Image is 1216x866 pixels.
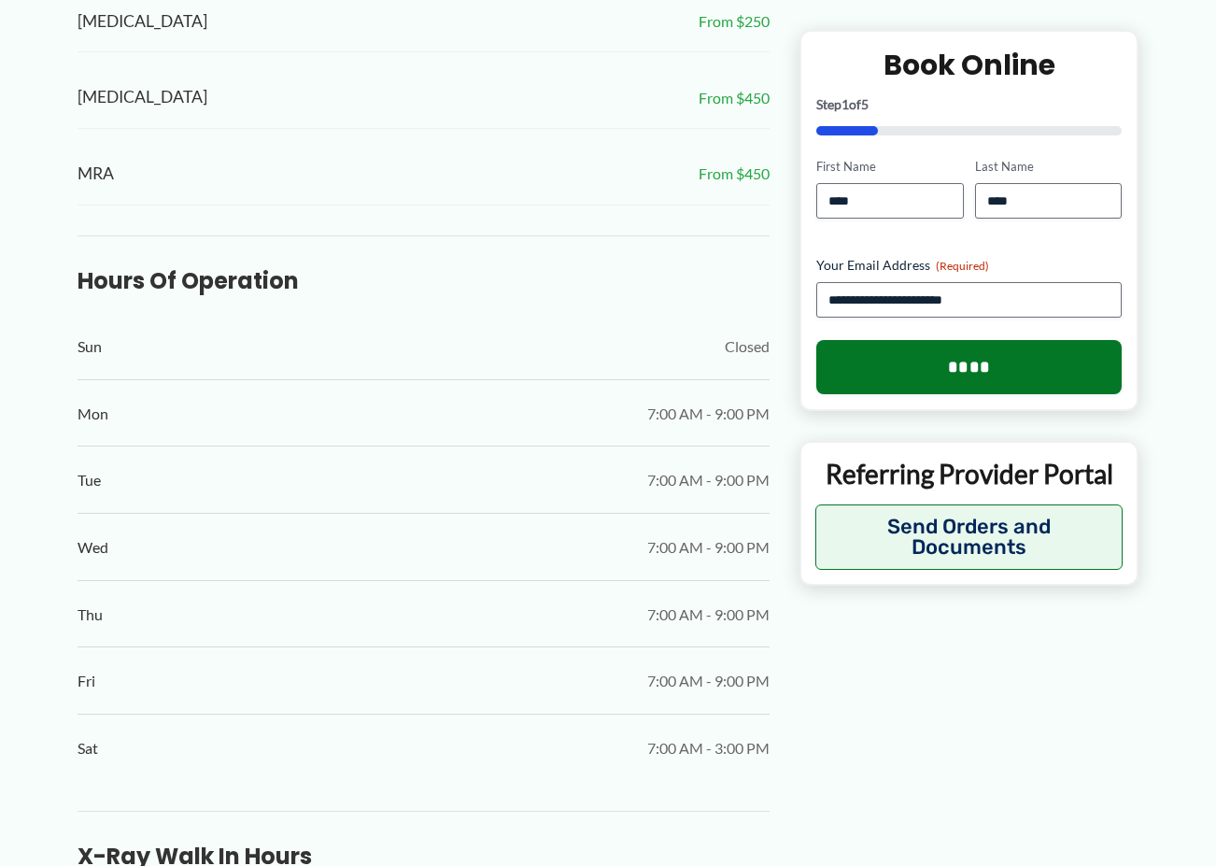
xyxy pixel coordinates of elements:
span: 5 [861,96,869,112]
span: 7:00 AM - 9:00 PM [647,601,770,629]
p: Referring Provider Portal [815,457,1123,490]
label: Last Name [975,158,1122,176]
label: First Name [816,158,963,176]
span: 7:00 AM - 9:00 PM [647,667,770,695]
span: Mon [78,400,108,428]
span: From $450 [699,84,770,112]
span: 7:00 AM - 9:00 PM [647,466,770,494]
button: Send Orders and Documents [815,504,1123,570]
span: Wed [78,533,108,561]
span: 1 [841,96,849,112]
span: Sun [78,333,102,361]
span: Fri [78,667,95,695]
span: (Required) [936,259,989,273]
span: 7:00 AM - 9:00 PM [647,533,770,561]
span: Tue [78,466,101,494]
span: Thu [78,601,103,629]
span: Closed [725,333,770,361]
span: Sat [78,734,98,762]
span: MRA [78,159,114,190]
h3: Hours of Operation [78,266,770,295]
span: [MEDICAL_DATA] [78,7,207,37]
span: 7:00 AM - 9:00 PM [647,400,770,428]
p: Step of [816,98,1122,111]
h2: Book Online [816,47,1122,83]
span: [MEDICAL_DATA] [78,82,207,113]
span: 7:00 AM - 3:00 PM [647,734,770,762]
span: From $250 [699,7,770,35]
span: From $450 [699,160,770,188]
label: Your Email Address [816,256,1122,275]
